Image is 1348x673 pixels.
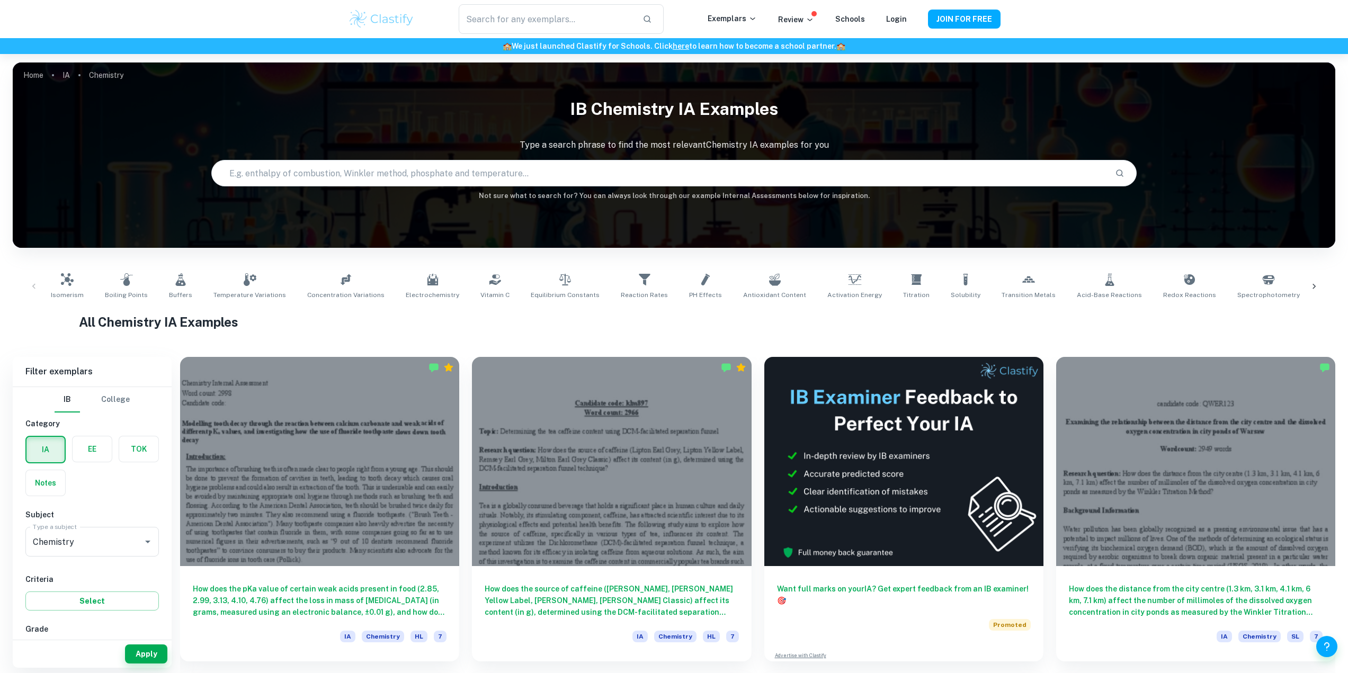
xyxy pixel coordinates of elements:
[632,631,648,642] span: IA
[1111,164,1129,182] button: Search
[13,191,1335,201] h6: Not sure what to search for? You can always look through our example Internal Assessments below f...
[348,8,415,30] img: Clastify logo
[1163,290,1216,300] span: Redox Reactions
[503,42,512,50] span: 🏫
[2,40,1346,52] h6: We just launched Clastify for Schools. Click to learn how to become a school partner.
[726,631,739,642] span: 7
[459,4,633,34] input: Search for any exemplars...
[1316,636,1337,657] button: Help and Feedback
[428,362,439,373] img: Marked
[33,522,77,531] label: Type a subject
[105,290,148,300] span: Boiling Points
[1056,357,1335,661] a: How does the distance from the city centre (1.3 km, 3.1 km, 4.1 km, 6 km, 7.1 km) affect the numb...
[654,631,697,642] span: Chemistry
[13,357,172,387] h6: Filter exemplars
[193,583,447,618] h6: How does the pKa value of certain weak acids present in food (2.85, 2.99, 3.13, 4.10, 4.76) affec...
[1238,631,1281,642] span: Chemistry
[989,619,1031,631] span: Promoted
[621,290,668,300] span: Reaction Rates
[827,290,882,300] span: Activation Energy
[764,357,1043,661] a: Want full marks on yourIA? Get expert feedback from an IB examiner!PromotedAdvertise with Clastify
[25,591,159,611] button: Select
[485,583,738,618] h6: How does the source of caffeine ([PERSON_NAME], [PERSON_NAME] Yellow Label, [PERSON_NAME], [PERSO...
[340,631,355,642] span: IA
[26,470,65,496] button: Notes
[410,631,427,642] span: HL
[213,290,286,300] span: Temperature Variations
[1237,290,1300,300] span: Spectrophotometry
[180,357,459,661] a: How does the pKa value of certain weak acids present in food (2.85, 2.99, 3.13, 4.10, 4.76) affec...
[26,437,65,462] button: IA
[434,631,447,642] span: 7
[406,290,459,300] span: Electrochemistry
[101,387,130,412] button: College
[125,644,167,663] button: Apply
[169,290,192,300] span: Buffers
[23,68,43,83] a: Home
[951,290,980,300] span: Solubility
[51,290,84,300] span: Isomerism
[1287,631,1304,642] span: SL
[140,534,155,549] button: Open
[119,436,158,462] button: TOK
[736,362,746,373] div: Premium
[212,158,1107,188] input: E.g. enthalpy of combustion, Winkler method, phosphate and temperature...
[55,387,80,412] button: IB
[79,312,1269,331] h1: All Chemistry IA Examples
[886,15,907,23] a: Login
[703,631,720,642] span: HL
[673,42,689,50] a: here
[708,13,757,24] p: Exemplars
[743,290,806,300] span: Antioxidant Content
[1319,362,1330,373] img: Marked
[775,652,826,659] a: Advertise with Clastify
[13,92,1335,126] h1: IB Chemistry IA examples
[480,290,510,300] span: Vitamin C
[1002,290,1056,300] span: Transition Metals
[778,14,814,25] p: Review
[1310,631,1323,642] span: 7
[777,583,1031,606] h6: Want full marks on your IA ? Get expert feedback from an IB examiner!
[73,436,112,462] button: EE
[1217,631,1232,642] span: IA
[13,139,1335,151] p: Type a search phrase to find the most relevant Chemistry IA examples for you
[55,387,130,412] div: Filter type choice
[362,631,404,642] span: Chemistry
[443,362,454,373] div: Premium
[777,596,786,605] span: 🎯
[307,290,385,300] span: Concentration Variations
[764,357,1043,566] img: Thumbnail
[25,623,159,635] h6: Grade
[689,290,722,300] span: pH Effects
[1069,583,1323,618] h6: How does the distance from the city centre (1.3 km, 3.1 km, 4.1 km, 6 km, 7.1 km) affect the numb...
[25,509,159,521] h6: Subject
[1077,290,1142,300] span: Acid-Base Reactions
[89,69,123,81] p: Chemistry
[25,573,159,585] h6: Criteria
[25,418,159,429] h6: Category
[836,42,845,50] span: 🏫
[721,362,731,373] img: Marked
[928,10,1001,29] button: JOIN FOR FREE
[472,357,751,661] a: How does the source of caffeine ([PERSON_NAME], [PERSON_NAME] Yellow Label, [PERSON_NAME], [PERSO...
[835,15,865,23] a: Schools
[531,290,600,300] span: Equilibrium Constants
[903,290,930,300] span: Titration
[63,68,70,83] a: IA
